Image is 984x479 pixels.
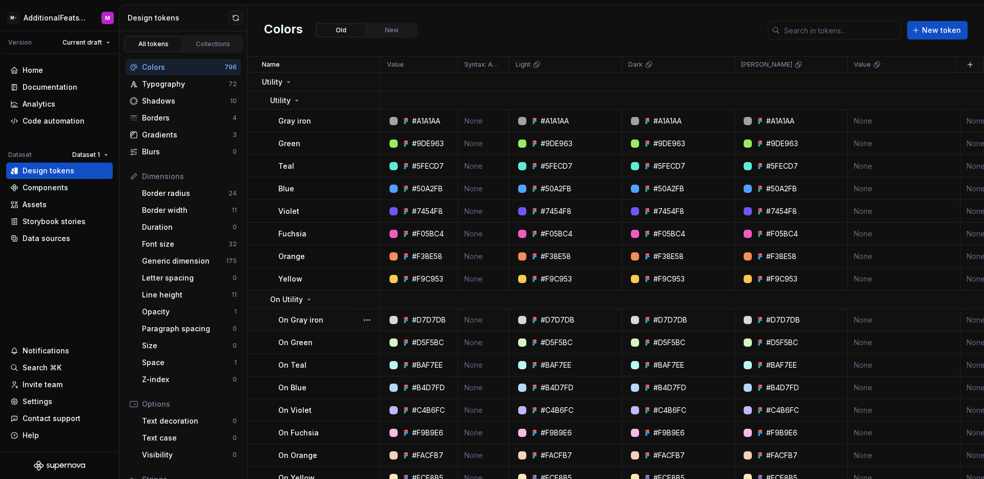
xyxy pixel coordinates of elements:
[142,222,233,232] div: Duration
[6,213,113,230] a: Storybook stories
[766,383,799,393] div: #B4D7FD
[68,148,113,162] button: Dataset 1
[848,399,960,422] td: None
[7,12,19,24] div: M-
[412,315,446,325] div: #D7D7DB
[741,61,792,69] p: [PERSON_NAME]
[34,461,85,471] a: Supernova Logo
[541,337,572,348] div: #D5F5BC
[412,337,444,348] div: #D5F5BC
[6,410,113,427] button: Contact support
[848,245,960,268] td: None
[278,337,313,348] p: On Green
[138,219,241,235] a: Duration0
[854,61,871,69] p: Value
[653,206,684,216] div: #7454F8
[23,99,55,109] div: Analytics
[24,13,89,23] div: AdditionalFeatsTest
[264,21,303,39] h2: Colors
[278,138,300,149] p: Green
[458,331,509,354] td: None
[316,24,366,37] button: Old
[128,40,179,48] div: All tokens
[848,177,960,200] td: None
[412,206,443,216] div: #7454F8
[541,428,572,438] div: #F9B9E6
[138,447,241,463] a: Visibility0
[138,185,241,202] a: Border radius24
[233,223,237,231] div: 0
[653,405,686,415] div: #C4B6FC
[653,116,682,126] div: #A1A1AA
[278,450,317,461] p: On Orange
[848,309,960,331] td: None
[848,110,960,132] td: None
[766,229,798,239] div: #F05BC4
[848,422,960,444] td: None
[142,256,226,266] div: Generic dimension
[6,113,113,129] a: Code automation
[8,38,32,47] div: Version
[142,433,233,443] div: Text case
[126,127,241,143] a: Gradients3
[142,96,230,106] div: Shadows
[848,444,960,467] td: None
[848,223,960,245] td: None
[848,376,960,399] td: None
[278,405,312,415] p: On Violet
[278,116,311,126] p: Gray iron
[541,450,572,461] div: #FACFB7
[233,417,237,425] div: 0
[6,179,113,196] a: Components
[233,274,237,282] div: 0
[541,206,571,216] div: #7454F8
[766,428,797,438] div: #F9B9E6
[142,205,232,215] div: Border width
[188,40,239,48] div: Collections
[6,230,113,247] a: Data sources
[278,229,306,239] p: Fuchsia
[653,251,684,262] div: #F38E58
[232,206,237,214] div: 11
[922,25,961,35] span: New token
[412,405,445,415] div: #C4B6FC
[142,290,232,300] div: Line height
[233,325,237,333] div: 0
[23,199,47,210] div: Assets
[412,138,444,149] div: #9DE963
[458,354,509,376] td: None
[6,62,113,78] a: Home
[278,251,305,262] p: Orange
[541,274,572,284] div: #F9C953
[229,240,237,248] div: 32
[142,113,233,123] div: Borders
[126,59,241,75] a: Colors796
[142,62,224,72] div: Colors
[142,399,237,409] div: Options
[6,79,113,95] a: Documentation
[766,315,800,325] div: #D7D7DB
[233,114,237,122] div: 4
[138,270,241,286] a: Letter spacing0
[653,360,684,370] div: #BAF7EE
[907,21,968,39] button: New token
[126,93,241,109] a: Shadows10
[278,274,302,284] p: Yellow
[653,337,685,348] div: #D5F5BC
[541,383,573,393] div: #B4D7FD
[233,434,237,442] div: 0
[6,343,113,359] button: Notifications
[229,189,237,197] div: 24
[541,184,571,194] div: #50A2FB
[6,196,113,213] a: Assets
[458,309,509,331] td: None
[766,405,799,415] div: #C4B6FC
[138,413,241,429] a: Text decoration0
[229,80,237,88] div: 72
[458,268,509,290] td: None
[541,138,572,149] div: #9DE963
[766,206,797,216] div: #7454F8
[766,138,798,149] div: #9DE963
[270,294,303,305] p: On Utility
[458,110,509,132] td: None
